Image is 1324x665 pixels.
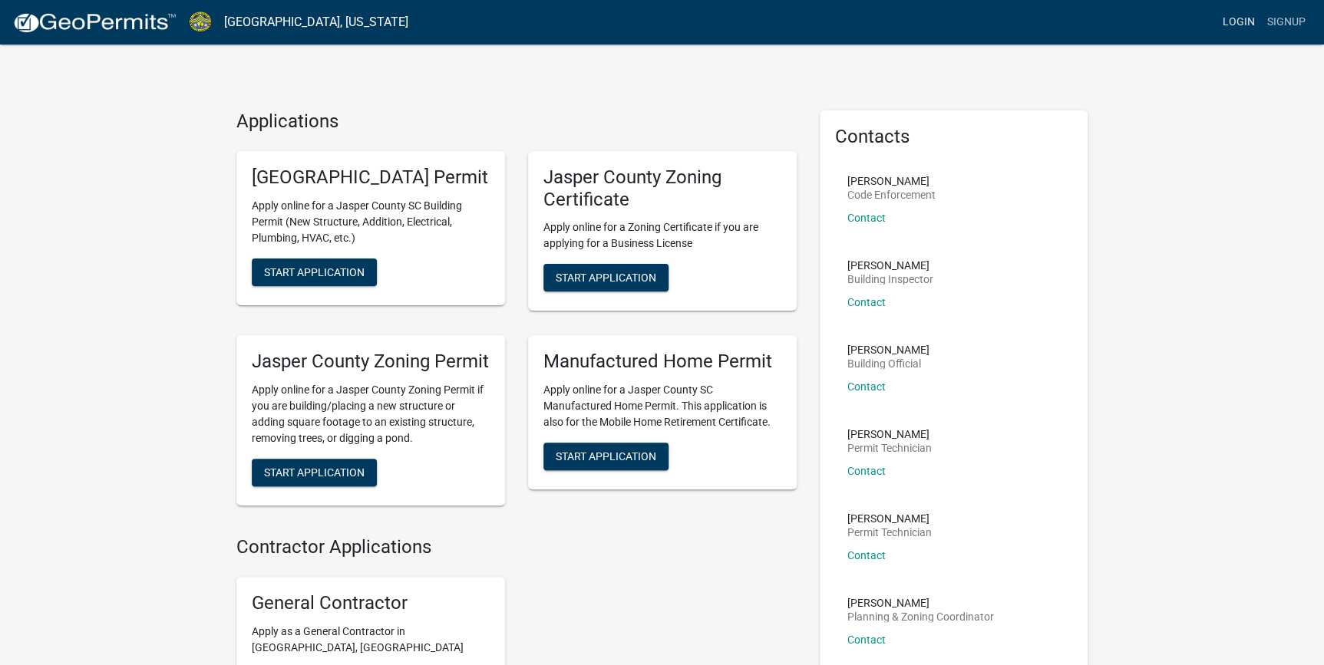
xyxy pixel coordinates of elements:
[224,9,408,35] a: [GEOGRAPHIC_DATA], [US_STATE]
[236,110,797,518] wm-workflow-list-section: Applications
[252,198,490,246] p: Apply online for a Jasper County SC Building Permit (New Structure, Addition, Electrical, Plumbin...
[264,466,365,479] span: Start Application
[835,126,1073,148] h5: Contacts
[556,272,656,284] span: Start Application
[847,274,933,285] p: Building Inspector
[847,465,886,477] a: Contact
[847,634,886,646] a: Contact
[252,351,490,373] h5: Jasper County Zoning Permit
[1261,8,1312,37] a: Signup
[252,592,490,614] h5: General Contractor
[252,166,490,189] h5: [GEOGRAPHIC_DATA] Permit
[1217,8,1261,37] a: Login
[847,549,886,561] a: Contact
[847,527,932,538] p: Permit Technician
[543,219,781,252] p: Apply online for a Zoning Certificate if you are applying for a Business License
[236,110,797,133] h4: Applications
[236,536,797,558] h4: Contractor Applications
[847,344,929,355] p: [PERSON_NAME]
[847,429,932,439] p: [PERSON_NAME]
[189,12,212,32] img: Jasper County, South Carolina
[847,189,936,200] p: Code Enforcement
[847,176,936,186] p: [PERSON_NAME]
[847,443,932,453] p: Permit Technician
[847,212,886,224] a: Contact
[264,265,365,278] span: Start Application
[543,264,669,291] button: Start Application
[847,380,886,393] a: Contact
[556,450,656,463] span: Start Application
[252,382,490,446] p: Apply online for a Jasper County Zoning Permit if you are building/placing a new structure or add...
[252,624,490,656] p: Apply as a General Contractor in [GEOGRAPHIC_DATA], [GEOGRAPHIC_DATA]
[252,258,377,286] button: Start Application
[847,260,933,271] p: [PERSON_NAME]
[543,382,781,430] p: Apply online for a Jasper County SC Manufactured Home Permit. This application is also for the Mo...
[252,459,377,486] button: Start Application
[847,296,886,308] a: Contact
[847,358,929,369] p: Building Official
[543,166,781,211] h5: Jasper County Zoning Certificate
[847,611,994,622] p: Planning & Zoning Coordinator
[847,598,994,608] p: [PERSON_NAME]
[543,443,669,470] button: Start Application
[847,513,932,524] p: [PERSON_NAME]
[543,351,781,373] h5: Manufactured Home Permit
